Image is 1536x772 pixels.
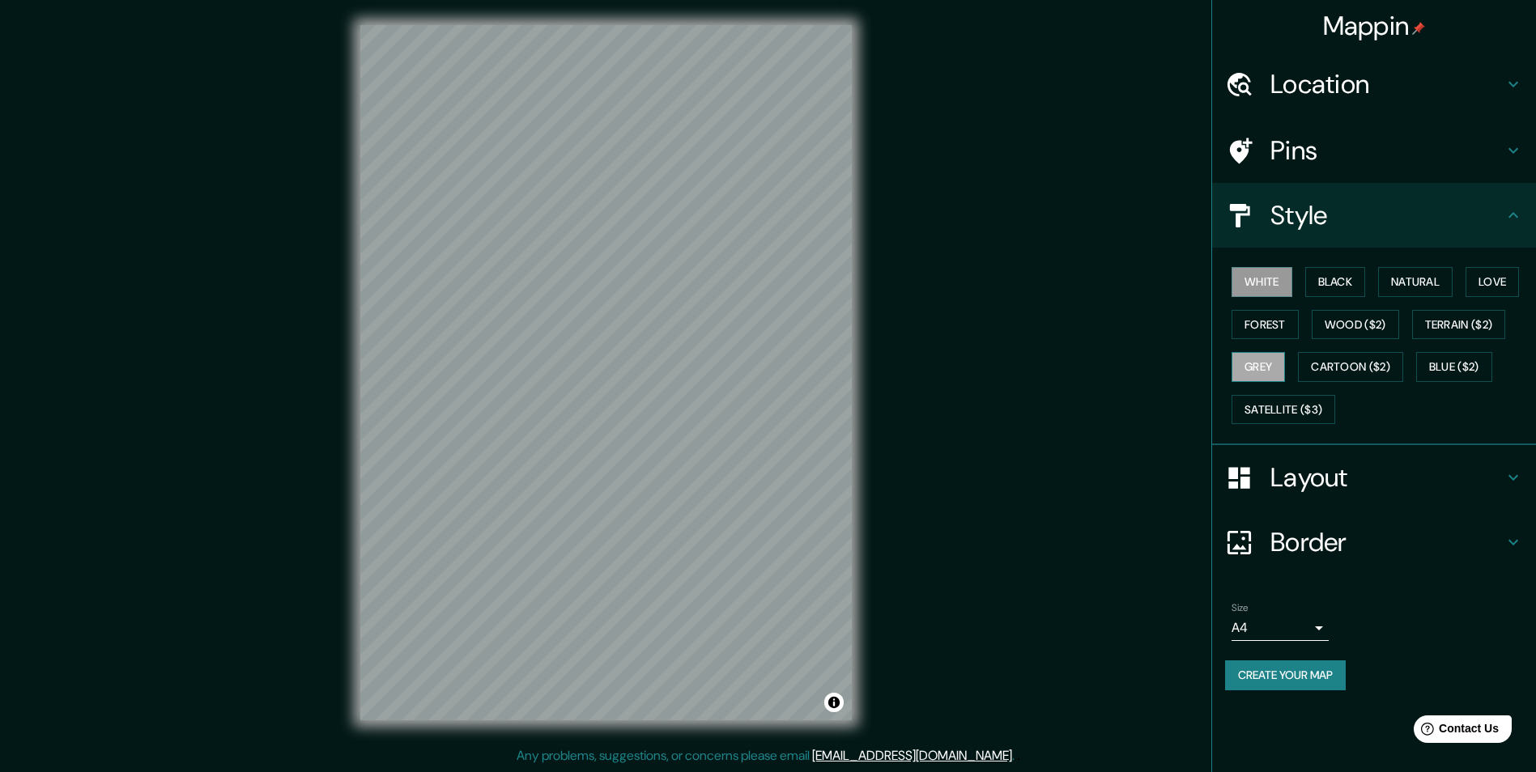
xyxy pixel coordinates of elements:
div: Pins [1212,118,1536,183]
iframe: Help widget launcher [1392,709,1518,754]
a: [EMAIL_ADDRESS][DOMAIN_NAME] [812,747,1012,764]
button: Toggle attribution [824,693,844,712]
button: White [1232,267,1292,297]
button: Black [1305,267,1366,297]
button: Forest [1232,310,1299,340]
label: Size [1232,601,1249,615]
button: Wood ($2) [1312,310,1399,340]
div: Location [1212,52,1536,117]
h4: Mappin [1323,10,1426,42]
div: A4 [1232,615,1329,641]
h4: Location [1270,68,1504,100]
h4: Pins [1270,134,1504,167]
div: Border [1212,510,1536,575]
h4: Layout [1270,461,1504,494]
button: Terrain ($2) [1412,310,1506,340]
h4: Style [1270,199,1504,231]
div: . [1017,746,1020,766]
h4: Border [1270,526,1504,558]
button: Grey [1232,352,1285,382]
button: Cartoon ($2) [1298,352,1403,382]
canvas: Map [360,25,852,720]
p: Any problems, suggestions, or concerns please email . [517,746,1015,766]
div: Layout [1212,445,1536,510]
button: Satellite ($3) [1232,395,1335,425]
button: Natural [1378,267,1453,297]
button: Love [1466,267,1519,297]
div: Style [1212,183,1536,248]
button: Blue ($2) [1416,352,1492,382]
button: Create your map [1225,660,1346,690]
img: pin-icon.png [1412,22,1425,35]
div: . [1015,746,1017,766]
